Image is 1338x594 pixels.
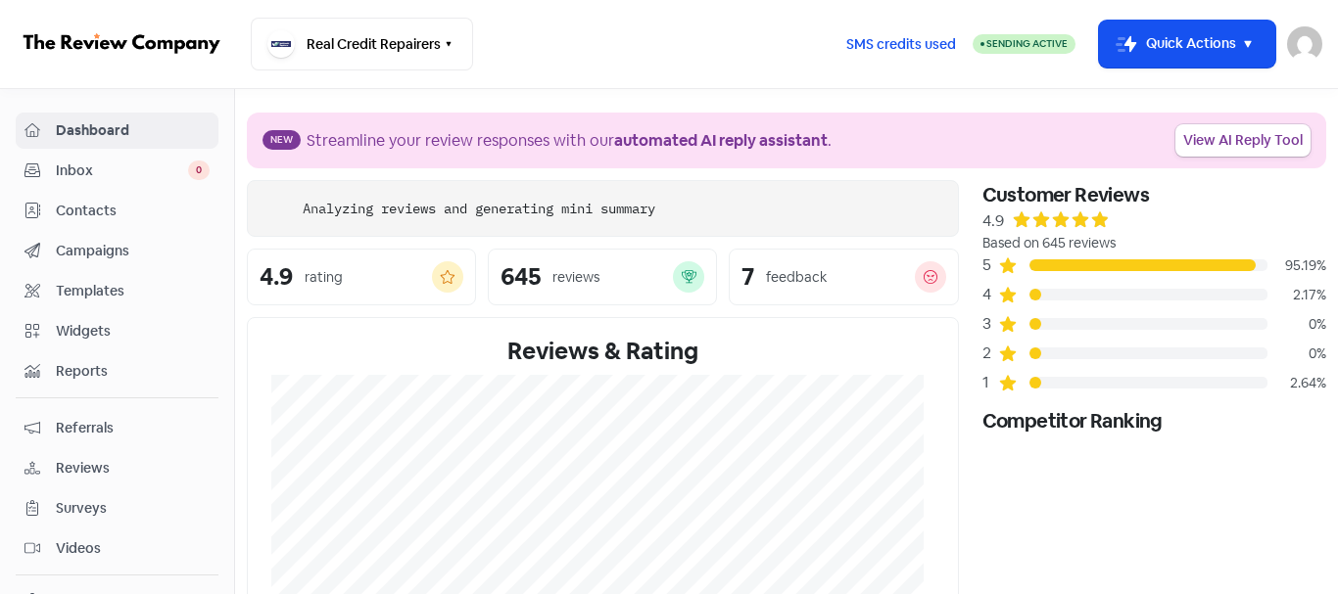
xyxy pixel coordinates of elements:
[56,201,210,221] span: Contacts
[1287,26,1322,62] img: User
[501,265,541,289] div: 645
[729,249,958,305] a: 7feedback
[271,334,934,369] div: Reviews & Rating
[982,253,998,277] div: 5
[1267,343,1326,364] div: 0%
[741,265,754,289] div: 7
[1175,124,1311,157] a: View AI Reply Tool
[1267,373,1326,393] div: 2.64%
[1267,314,1326,335] div: 0%
[552,267,599,288] div: reviews
[56,120,210,141] span: Dashboard
[1267,285,1326,305] div: 2.17%
[16,530,218,567] a: Videos
[263,130,301,150] span: New
[982,283,998,306] div: 4
[305,267,343,288] div: rating
[56,281,210,301] span: Templates
[247,249,476,305] a: 4.9rating
[56,418,210,438] span: Referrals
[188,160,210,180] span: 0
[973,32,1075,56] a: Sending Active
[830,32,973,53] a: SMS credits used
[766,267,827,288] div: feedback
[16,153,218,189] a: Inbox 0
[303,199,655,219] div: Analyzing reviews and generating mini summary
[846,34,956,55] span: SMS credits used
[56,321,210,342] span: Widgets
[56,458,210,479] span: Reviews
[16,273,218,309] a: Templates
[260,265,293,289] div: 4.9
[982,209,1004,233] div: 4.9
[488,249,717,305] a: 645reviews
[56,538,210,559] span: Videos
[982,342,998,365] div: 2
[307,129,832,153] div: Streamline your review responses with our .
[1099,21,1275,68] button: Quick Actions
[16,313,218,349] a: Widgets
[16,353,218,389] a: Reports
[982,371,998,394] div: 1
[986,37,1068,50] span: Sending Active
[56,241,210,261] span: Campaigns
[982,406,1326,435] div: Competitor Ranking
[56,498,210,519] span: Surveys
[982,312,998,336] div: 3
[16,113,218,149] a: Dashboard
[982,180,1326,209] div: Customer Reviews
[16,450,218,486] a: Reviews
[16,410,218,446] a: Referrals
[56,160,188,181] span: Inbox
[251,18,473,70] button: Real Credit Repairers
[614,130,828,151] b: automated AI reply assistant
[982,233,1326,253] div: Based on 645 reviews
[56,361,210,382] span: Reports
[16,233,218,269] a: Campaigns
[16,193,218,229] a: Contacts
[16,490,218,526] a: Surveys
[1267,255,1326,276] div: 95.19%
